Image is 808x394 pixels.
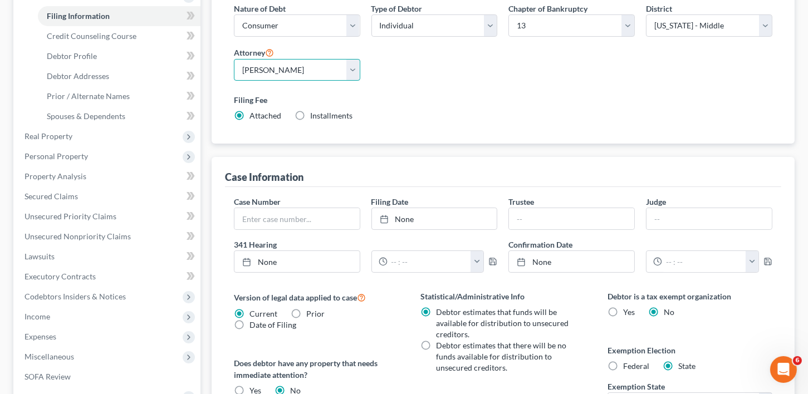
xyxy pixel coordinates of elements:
[646,3,672,14] label: District
[508,196,534,208] label: Trustee
[25,211,116,221] span: Unsecured Priority Claims
[421,290,586,302] label: Statistical/Administrative Info
[234,251,360,272] a: None
[234,3,286,14] label: Nature of Debt
[38,66,200,86] a: Debtor Addresses
[437,341,567,372] span: Debtor estimates that there will be no funds available for distribution to unsecured creditors.
[47,111,125,121] span: Spouses & Dependents
[38,46,200,66] a: Debtor Profile
[234,357,399,381] label: Does debtor have any property that needs immediate attention?
[249,309,277,318] span: Current
[437,307,569,339] span: Debtor estimates that funds will be available for distribution to unsecured creditors.
[647,208,772,229] input: --
[678,361,696,371] span: State
[47,71,109,81] span: Debtor Addresses
[608,344,772,356] label: Exemption Election
[25,191,78,201] span: Secured Claims
[608,290,772,302] label: Debtor is a tax exempt organization
[503,239,778,250] label: Confirmation Date
[25,151,88,161] span: Personal Property
[306,309,325,318] span: Prior
[16,367,200,387] a: SOFA Review
[234,196,281,208] label: Case Number
[38,106,200,126] a: Spouses & Dependents
[38,26,200,46] a: Credit Counseling Course
[25,252,55,261] span: Lawsuits
[25,131,72,141] span: Real Property
[509,208,634,229] input: --
[508,3,587,14] label: Chapter of Bankruptcy
[608,381,665,392] label: Exemption State
[664,307,674,317] span: No
[646,196,666,208] label: Judge
[38,6,200,26] a: Filing Information
[25,312,50,321] span: Income
[234,46,274,59] label: Attorney
[16,267,200,287] a: Executory Contracts
[38,86,200,106] a: Prior / Alternate Names
[793,356,802,365] span: 6
[234,94,772,106] label: Filing Fee
[662,251,746,272] input: -- : --
[47,51,97,61] span: Debtor Profile
[25,292,126,301] span: Codebtors Insiders & Notices
[509,251,634,272] a: None
[25,232,131,241] span: Unsecured Nonpriority Claims
[25,372,71,381] span: SOFA Review
[310,111,352,120] span: Installments
[16,247,200,267] a: Lawsuits
[16,226,200,247] a: Unsecured Nonpriority Claims
[234,208,360,229] input: Enter case number...
[371,196,409,208] label: Filing Date
[623,361,649,371] span: Federal
[47,11,110,21] span: Filing Information
[25,352,74,361] span: Miscellaneous
[388,251,471,272] input: -- : --
[371,3,423,14] label: Type of Debtor
[234,290,399,304] label: Version of legal data applied to case
[249,111,281,120] span: Attached
[249,320,296,329] span: Date of Filing
[770,356,797,383] iframe: Intercom live chat
[372,208,497,229] a: None
[16,166,200,186] a: Property Analysis
[16,206,200,226] a: Unsecured Priority Claims
[25,332,56,341] span: Expenses
[25,171,86,181] span: Property Analysis
[228,239,503,250] label: 341 Hearing
[623,307,635,317] span: Yes
[16,186,200,206] a: Secured Claims
[225,170,303,184] div: Case Information
[25,272,96,281] span: Executory Contracts
[47,31,136,41] span: Credit Counseling Course
[47,91,130,101] span: Prior / Alternate Names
